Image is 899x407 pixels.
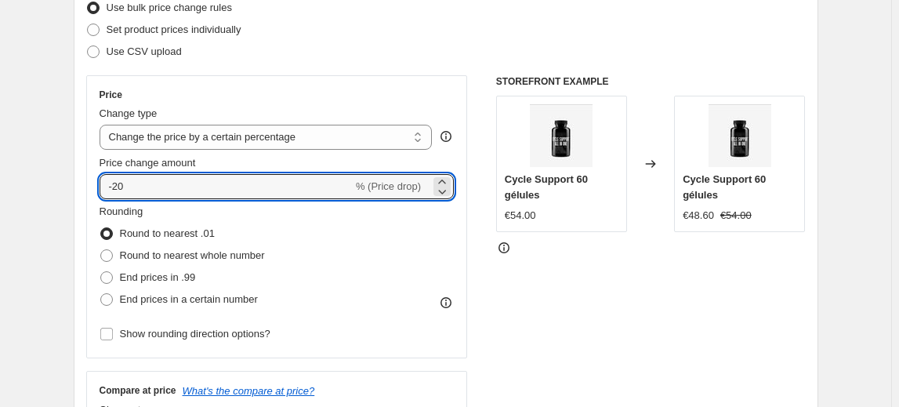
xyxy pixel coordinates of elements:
strike: €54.00 [720,208,752,223]
span: Price change amount [100,157,196,169]
span: Round to nearest .01 [120,227,215,239]
span: Set product prices individually [107,24,241,35]
span: End prices in a certain number [120,293,258,305]
span: Rounding [100,205,143,217]
img: cyclesupportallinone_80x.jpg [530,104,593,167]
button: What's the compare at price? [183,385,315,397]
span: Change type [100,107,158,119]
span: Use bulk price change rules [107,2,232,13]
h6: STOREFRONT EXAMPLE [496,75,806,88]
img: cyclesupportallinone_80x.jpg [709,104,771,167]
span: Cycle Support 60 gélules [683,173,766,201]
div: help [438,129,454,144]
span: % (Price drop) [356,180,421,192]
span: End prices in .99 [120,271,196,283]
span: Round to nearest whole number [120,249,265,261]
input: -15 [100,174,353,199]
div: €54.00 [505,208,536,223]
h3: Price [100,89,122,101]
span: Cycle Support 60 gélules [505,173,588,201]
h3: Compare at price [100,384,176,397]
span: Show rounding direction options? [120,328,270,340]
div: €48.60 [683,208,714,223]
span: Use CSV upload [107,45,182,57]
